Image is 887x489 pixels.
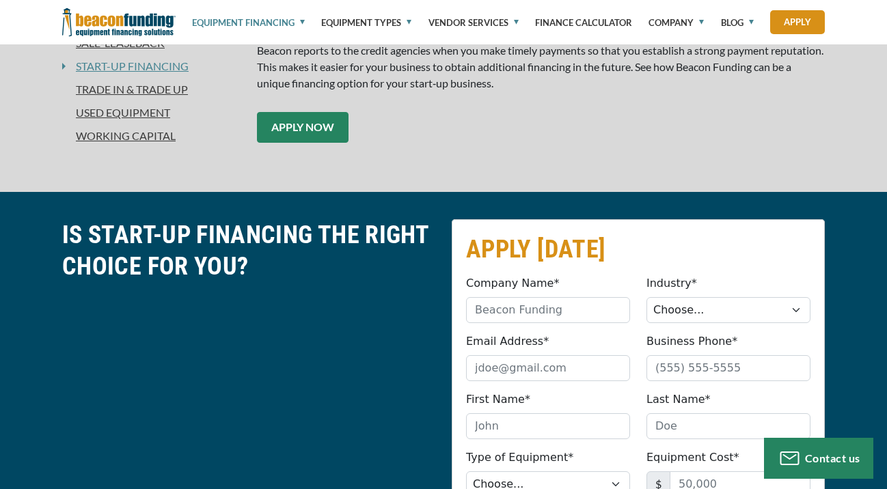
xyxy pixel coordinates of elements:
span: Contact us [805,451,860,464]
a: Start-Up Financing [66,58,189,74]
label: First Name* [466,391,530,408]
a: Used Equipment [62,104,241,121]
button: Contact us [764,438,873,479]
label: Company Name* [466,275,559,292]
input: Doe [646,413,810,439]
a: Trade In & Trade Up [62,81,241,98]
input: (555) 555-5555 [646,355,810,381]
a: Working Capital [62,128,241,144]
h2: IS START-UP FINANCING THE RIGHT CHOICE FOR YOU? [62,219,435,282]
a: APPLY NOW [257,112,349,143]
label: Type of Equipment* [466,449,573,466]
input: Beacon Funding [466,297,630,323]
label: Email Address* [466,333,549,350]
label: Industry* [646,275,697,292]
input: jdoe@gmail.com [466,355,630,381]
label: Last Name* [646,391,711,408]
span: Beacon reports to the credit agencies when you make timely payments so that you establish a stron... [257,44,823,89]
label: Equipment Cost* [646,449,739,466]
h2: APPLY [DATE] [466,234,810,265]
input: John [466,413,630,439]
a: Apply [770,10,825,34]
label: Business Phone* [646,333,737,350]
